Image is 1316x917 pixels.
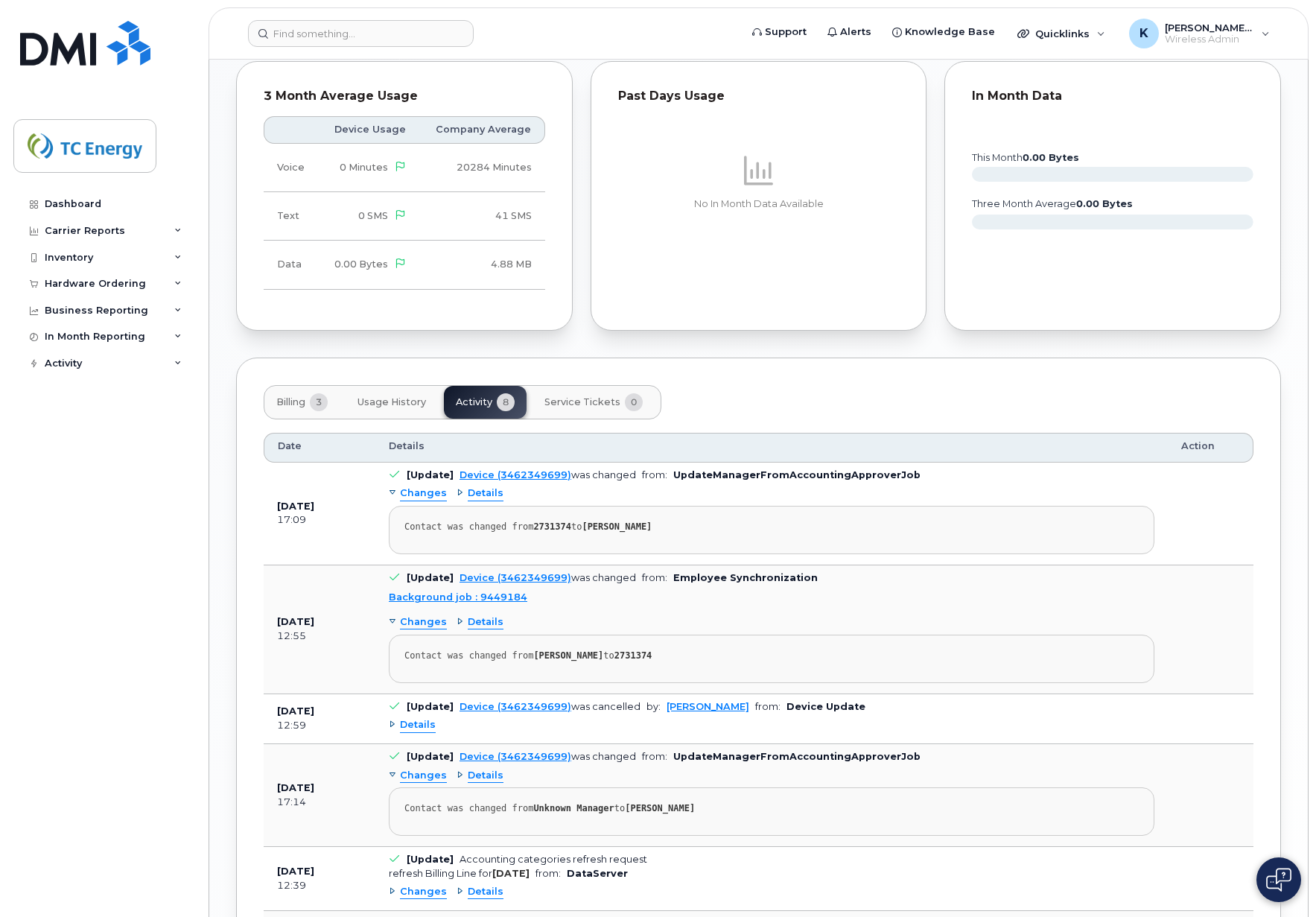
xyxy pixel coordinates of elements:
[404,650,1139,661] div: Contact was changed from to
[971,152,1079,163] text: this month
[817,17,882,47] a: Alerts
[1139,25,1148,42] span: K
[276,396,305,408] span: Billing
[264,89,545,104] div: 3 Month Average Usage
[460,751,571,762] a: Device (3462349699)
[340,162,388,173] span: 0 Minutes
[277,629,362,643] div: 12:55
[278,440,302,453] span: Date
[1165,34,1254,45] span: Wireless Admin
[334,258,388,270] span: 0.00 Bytes
[642,469,667,480] span: from:
[419,241,544,289] td: 4.88 MB
[765,25,807,39] span: Support
[264,241,320,289] td: Data
[419,116,544,143] th: Company Average
[277,796,362,809] div: 17:14
[492,868,530,879] strong: [DATE]
[544,396,620,408] span: Service Tickets
[264,144,320,192] td: Voice
[404,521,1139,533] div: Contact was changed from to
[533,521,571,532] strong: 2731374
[673,572,818,583] b: Employee Synchronization
[460,469,571,480] a: Device (3462349699)
[755,701,781,712] span: from:
[646,701,661,712] span: by:
[468,486,503,501] span: Details
[277,866,314,877] b: [DATE]
[468,769,503,783] span: Details
[1023,152,1079,163] tspan: 0.00 Bytes
[1266,868,1291,892] img: Open chat
[1007,19,1116,48] div: Quicklinks
[614,650,652,661] strong: 2731374
[618,197,900,211] p: No In Month Data Available
[642,751,667,762] span: from:
[277,513,362,527] div: 17:09
[667,701,749,712] a: [PERSON_NAME]
[533,650,603,661] strong: [PERSON_NAME]
[673,751,921,762] b: UpdateManagerFromAccountingApproverJob
[905,25,995,39] span: Knowledge Base
[468,885,503,899] span: Details
[460,701,571,712] a: Device (3462349699)
[419,192,544,241] td: 41 SMS
[460,469,636,480] div: was changed
[407,469,454,480] b: [Update]
[407,751,454,762] b: [Update]
[400,615,447,629] span: Changes
[642,572,667,583] span: from:
[582,521,652,532] strong: [PERSON_NAME]
[404,803,1139,814] div: Contact was changed from to
[1168,433,1253,463] th: Action
[533,803,614,813] strong: Unknown Manager
[277,616,314,627] b: [DATE]
[389,440,425,453] span: Details
[277,501,314,512] b: [DATE]
[625,803,695,813] strong: [PERSON_NAME]
[1165,22,1254,34] span: [PERSON_NAME][EMAIL_ADDRESS][DOMAIN_NAME]
[264,192,320,241] td: Text
[419,144,544,192] td: 20284 Minutes
[567,868,628,879] b: DataServer
[400,769,447,783] span: Changes
[742,17,817,47] a: Support
[1076,198,1133,209] tspan: 0.00 Bytes
[320,116,420,143] th: Device Usage
[468,615,503,629] span: Details
[673,469,921,480] b: UpdateManagerFromAccountingApproverJob
[407,701,454,712] b: [Update]
[882,17,1005,47] a: Knowledge Base
[535,868,561,879] span: from:
[400,885,447,899] span: Changes
[1119,19,1280,48] div: kevin_schnurr@tcenergy.com
[618,89,900,104] div: Past Days Usage
[460,572,636,583] div: was changed
[786,701,865,712] b: Device Update
[277,879,362,892] div: 12:39
[389,854,647,878] div: Accounting categories refresh request refresh Billing Line for
[248,20,474,47] input: Find something...
[460,572,571,583] a: Device (3462349699)
[840,25,871,39] span: Alerts
[277,782,314,793] b: [DATE]
[400,486,447,501] span: Changes
[407,854,454,865] b: [Update]
[460,751,636,762] div: was changed
[358,210,388,221] span: 0 SMS
[277,719,362,732] div: 12:59
[460,701,640,712] div: was cancelled
[1035,28,1090,39] span: Quicklinks
[277,705,314,717] b: [DATE]
[357,396,426,408] span: Usage History
[389,591,527,603] a: Background job : 9449184
[407,572,454,583] b: [Update]
[972,89,1253,104] div: In Month Data
[310,393,328,411] span: 3
[971,198,1133,209] text: three month average
[400,718,436,732] span: Details
[625,393,643,411] span: 0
